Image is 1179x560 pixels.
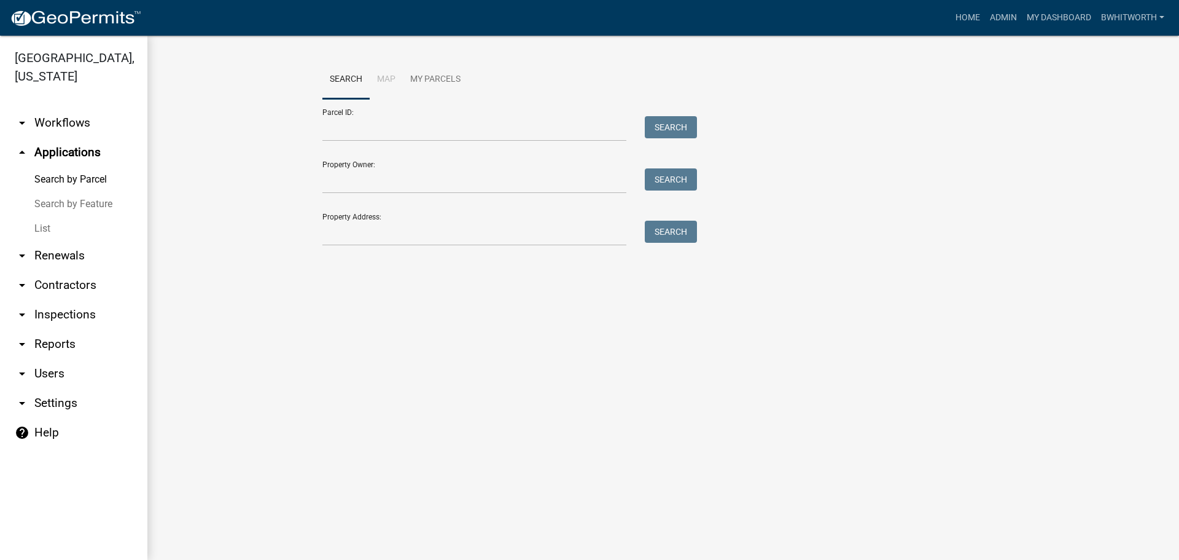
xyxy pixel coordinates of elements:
[645,116,697,138] button: Search
[1022,6,1096,30] a: My Dashboard
[15,307,29,322] i: arrow_drop_down
[15,145,29,160] i: arrow_drop_up
[322,60,370,100] a: Search
[15,248,29,263] i: arrow_drop_down
[951,6,985,30] a: Home
[15,366,29,381] i: arrow_drop_down
[15,116,29,130] i: arrow_drop_down
[985,6,1022,30] a: Admin
[1096,6,1169,30] a: BWhitworth
[15,425,29,440] i: help
[15,278,29,293] i: arrow_drop_down
[645,168,697,191] button: Search
[15,396,29,411] i: arrow_drop_down
[645,221,697,243] button: Search
[15,337,29,352] i: arrow_drop_down
[403,60,468,100] a: My Parcels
